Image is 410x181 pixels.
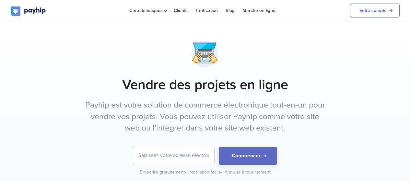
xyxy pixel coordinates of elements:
[84,99,327,134] p: Payhip est votre solution de commerce électronique tout-en-un pour vendre vos projets. Vous pouve...
[11,77,400,93] h1: Vendre des projets en ligne
[129,8,166,13] span: Caractéristiques
[221,169,223,175] span: •
[11,6,46,16] img: logo.svg
[133,147,214,164] input: Saisissez votre adresse électronique
[140,169,187,175] div: S'inscrire gratuitement
[188,169,223,175] div: Installation facile
[219,147,277,165] button: Commencer
[225,169,271,175] div: Annuler à tout moment
[189,38,221,70] img: macbook-typing-2-hej2fsgvy3lux6ii1y2exr.png
[350,4,400,17] a: Votre compte
[185,169,186,175] span: •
